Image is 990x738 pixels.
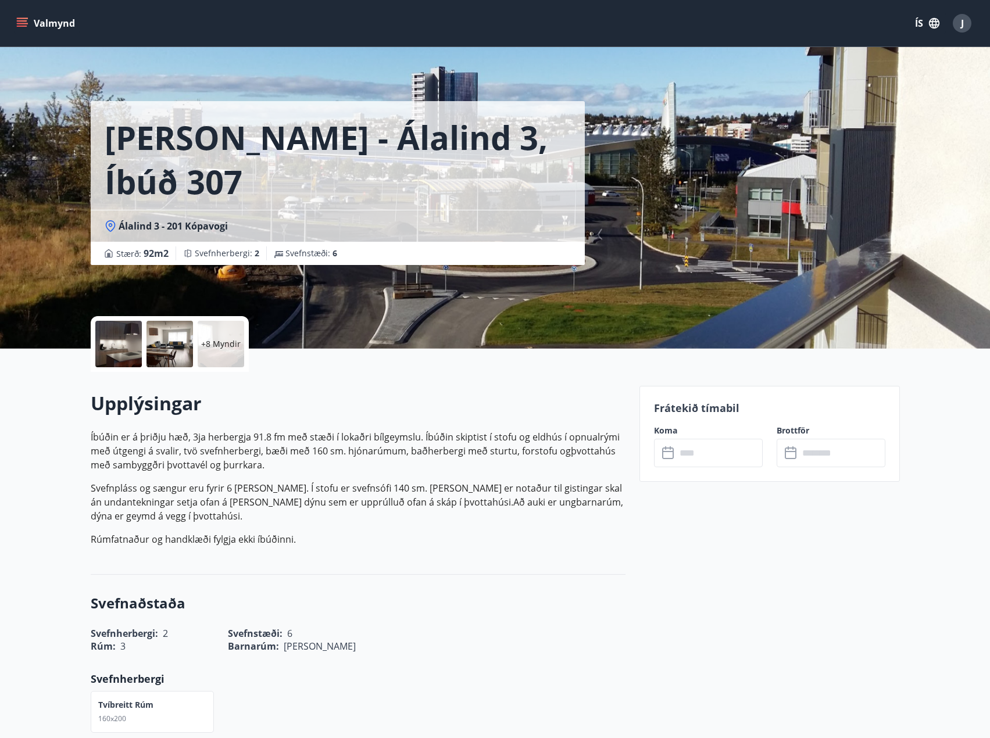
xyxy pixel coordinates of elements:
[654,425,763,436] label: Koma
[98,714,126,723] span: 160x200
[91,532,626,546] p: Rúmfatnaður og handklæði fylgja ekki íbúðinni.
[777,425,885,436] label: Brottför
[228,640,279,653] span: Barnarúm :
[91,481,626,523] p: Svefnpláss og sængur eru fyrir 6 [PERSON_NAME]. Í stofu er svefnsófi 140 sm. [PERSON_NAME] er not...
[98,699,153,711] p: Tvíbreitt rúm
[91,430,626,472] p: Íbúðin er á þriðju hæð, 3ja herbergja 91.8 fm með stæði í lokaðri bílgeymslu. Íbúðin skiptist í s...
[255,248,259,259] span: 2
[144,247,169,260] span: 92 m2
[91,640,116,653] span: Rúm :
[14,13,80,34] button: menu
[285,248,337,259] span: Svefnstæði :
[91,391,626,416] h2: Upplýsingar
[91,593,626,613] h3: Svefnaðstaða
[91,671,626,686] p: Svefnherbergi
[195,248,259,259] span: Svefnherbergi :
[119,220,228,232] span: Álalind 3 - 201 Kópavogi
[654,400,885,415] p: Frátekið tímabil
[948,9,976,37] button: J
[105,115,571,203] h1: [PERSON_NAME] - Álalind 3, íbúð 307
[961,17,964,30] span: J
[284,640,356,653] span: [PERSON_NAME]
[909,13,946,34] button: ÍS
[333,248,337,259] span: 6
[116,246,169,260] span: Stærð :
[120,640,126,653] span: 3
[201,338,241,350] p: +8 Myndir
